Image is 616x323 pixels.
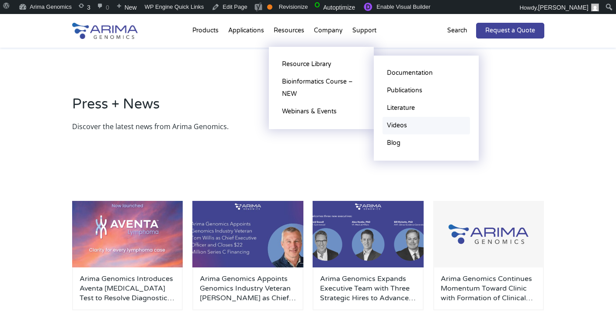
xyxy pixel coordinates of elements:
[72,201,183,267] img: AventaLymphoma-500x300.jpg
[383,82,470,99] a: Publications
[383,117,470,134] a: Videos
[476,23,544,39] a: Request a Quote
[383,134,470,152] a: Blog
[320,274,416,303] a: Arima Genomics Expands Executive Team with Three Strategic Hires to Advance Clinical Applications...
[72,121,544,132] p: Discover the latest news from Arima Genomics.
[278,56,365,73] a: Resource Library
[433,201,544,267] img: Group-929-500x300.jpg
[538,4,588,11] span: [PERSON_NAME]
[200,274,296,303] a: Arima Genomics Appoints Genomics Industry Veteran [PERSON_NAME] as Chief Executive Officer and Cl...
[278,103,365,120] a: Webinars & Events
[278,73,365,103] a: Bioinformatics Course – NEW
[192,201,303,267] img: Personnel-Announcement-LinkedIn-Carousel-22025-1-500x300.jpg
[383,64,470,82] a: Documentation
[72,23,138,39] img: Arima-Genomics-logo
[447,25,467,36] p: Search
[441,274,537,303] a: Arima Genomics Continues Momentum Toward Clinic with Formation of Clinical Advisory Board
[267,4,272,10] div: OK
[80,274,176,303] a: Arima Genomics Introduces Aventa [MEDICAL_DATA] Test to Resolve Diagnostic Uncertainty in B- and ...
[72,95,544,121] h2: Press + News
[383,99,470,117] a: Literature
[313,201,424,267] img: Personnel-Announcement-LinkedIn-Carousel-22025-500x300.png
